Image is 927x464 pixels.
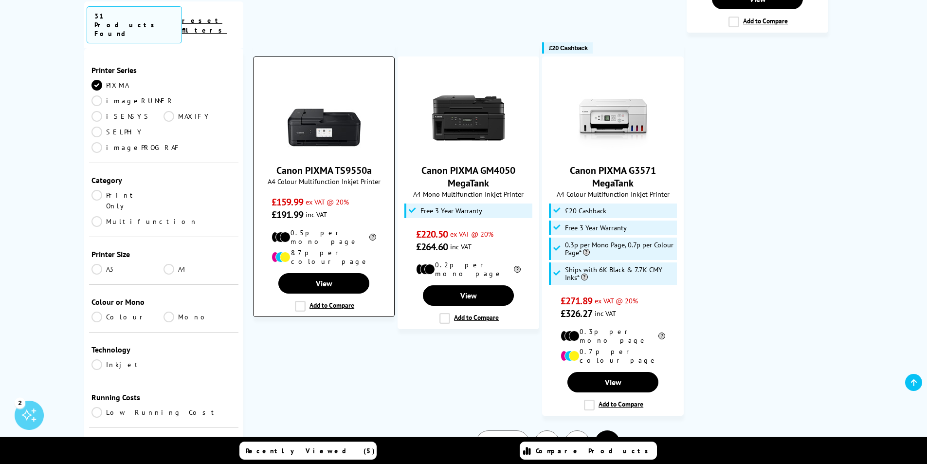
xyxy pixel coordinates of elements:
[91,312,164,322] a: Colour
[15,397,25,408] div: 2
[164,264,236,275] a: A4
[272,228,376,246] li: 0.5p per mono page
[246,446,375,455] span: Recently Viewed (5)
[565,241,675,257] span: 0.3p per Mono Page, 0.7p per Colour Page*
[91,95,174,106] a: imageRUNNER
[423,285,513,306] a: View
[91,216,198,227] a: Multifunction
[584,400,643,410] label: Add to Compare
[450,229,493,239] span: ex VAT @ 20%
[91,127,164,137] a: SELPHY
[542,42,592,54] button: £20 Cashback
[164,312,236,322] a: Mono
[577,81,650,154] img: Canon PIXMA G3571 MegaTank
[536,446,654,455] span: Compare Products
[91,80,164,91] a: PIXMA
[432,147,505,156] a: Canon PIXMA GM4050 MegaTank
[561,295,592,307] span: £271.89
[728,17,788,27] label: Add to Compare
[567,372,658,392] a: View
[476,430,529,456] a: Prev
[91,297,236,307] div: Colour or Mono
[564,430,590,456] a: 2
[520,442,657,460] a: Compare Products
[288,147,361,156] a: Canon PIXMA TS9550a
[577,147,650,156] a: Canon PIXMA G3571 MegaTank
[561,327,665,345] li: 0.3p per mono page
[416,241,448,253] span: £264.60
[450,242,472,251] span: inc VAT
[595,296,638,305] span: ex VAT @ 20%
[91,190,164,211] a: Print Only
[416,260,521,278] li: 0.2p per mono page
[272,248,376,266] li: 8.7p per colour page
[306,210,327,219] span: inc VAT
[91,345,236,354] div: Technology
[565,224,627,232] span: Free 3 Year Warranty
[295,301,354,312] label: Add to Compare
[91,392,236,402] div: Running Costs
[164,111,236,122] a: MAXIFY
[91,175,236,185] div: Category
[565,207,606,215] span: £20 Cashback
[561,307,592,320] span: £326.27
[91,407,236,418] a: Low Running Cost
[439,313,499,324] label: Add to Compare
[91,65,236,75] div: Printer Series
[91,142,182,153] a: imagePROGRAF
[91,359,164,370] a: Inkjet
[91,264,164,275] a: A3
[432,81,505,154] img: Canon PIXMA GM4050 MegaTank
[276,164,372,177] a: Canon PIXMA TS9550a
[91,111,164,122] a: iSENSYS
[272,208,303,221] span: £191.99
[91,249,236,259] div: Printer Size
[416,228,448,241] span: £220.50
[547,189,678,199] span: A4 Colour Multifunction Inkjet Printer
[595,309,616,318] span: inc VAT
[258,177,389,186] span: A4 Colour Multifunction Inkjet Printer
[278,273,369,294] a: View
[561,347,665,365] li: 0.7p per colour page
[421,164,515,189] a: Canon PIXMA GM4050 MegaTank
[306,197,349,206] span: ex VAT @ 20%
[534,430,560,456] a: 1
[239,442,377,460] a: Recently Viewed (5)
[549,44,587,52] span: £20 Cashback
[420,207,482,215] span: Free 3 Year Warranty
[87,6,182,43] span: 31 Products Found
[565,266,675,281] span: Ships with 6K Black & 7.7K CMY Inks*
[403,189,534,199] span: A4 Mono Multifunction Inkjet Printer
[182,16,227,35] a: reset filters
[288,81,361,154] img: Canon PIXMA TS9550a
[570,164,656,189] a: Canon PIXMA G3571 MegaTank
[272,196,303,208] span: £159.99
